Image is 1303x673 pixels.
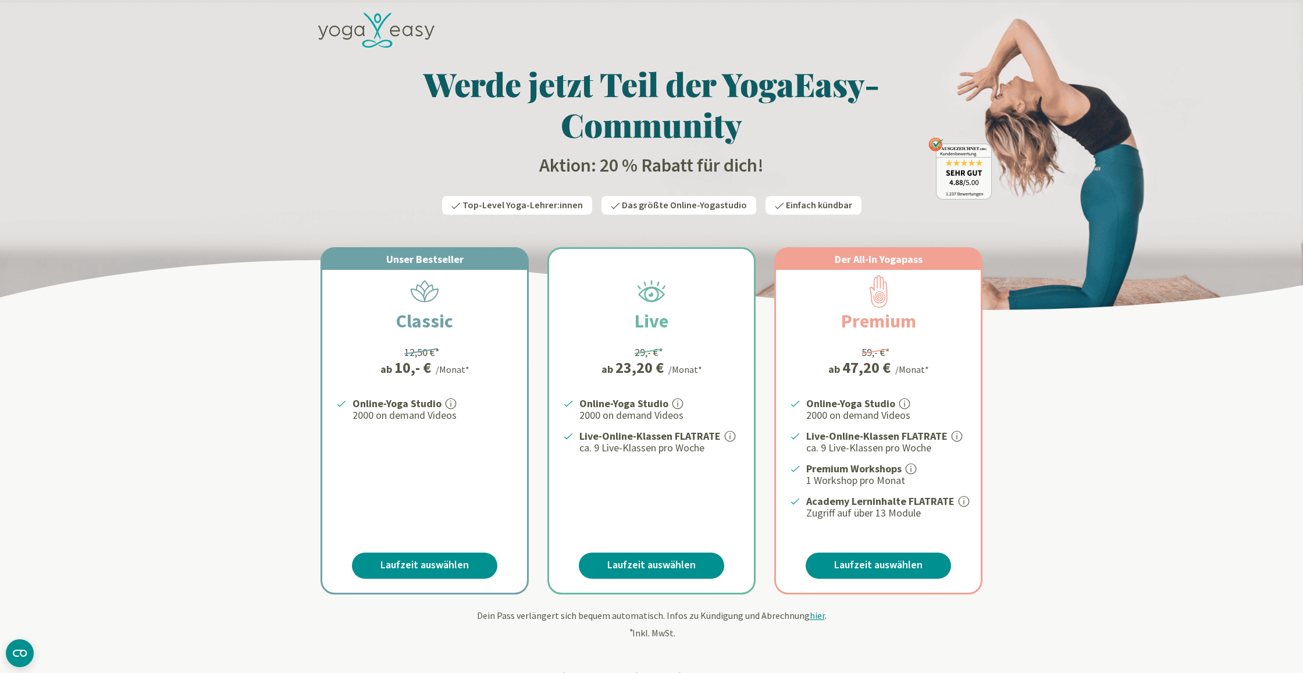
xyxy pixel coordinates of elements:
span: Top-Level Yoga-Lehrer:innen [462,199,583,212]
p: 2000 on demand Videos [806,408,967,422]
strong: Online-Yoga Studio [579,397,668,410]
span: ab [601,361,615,377]
strong: Premium Workshops [806,462,902,475]
div: 59,- €* [861,344,890,360]
strong: Academy Lerninhalte FLATRATE [806,494,955,508]
div: 29,- €* [635,344,663,360]
div: /Monat* [668,362,702,376]
span: Einfach kündbar [786,199,852,212]
a: Laufzeit auswählen [579,553,724,579]
span: Das größte Online-Yogastudio [622,199,747,212]
span: Der All-In Yogapass [835,252,923,266]
h1: Werde jetzt Teil der YogaEasy-Community [311,63,992,145]
a: Laufzeit auswählen [806,553,951,579]
div: /Monat* [895,362,929,376]
div: 12,50 €* [404,344,440,360]
span: ab [828,361,842,377]
strong: Online-Yoga Studio [353,397,442,410]
button: CMP-Widget öffnen [6,639,34,667]
div: 23,20 € [615,360,664,375]
div: /Monat* [436,362,469,376]
h2: Live [607,307,696,335]
h2: Classic [368,307,481,335]
div: 10,- € [394,360,431,375]
p: ca. 9 Live-Klassen pro Woche [579,441,740,455]
strong: Live-Online-Klassen FLATRATE [806,429,948,443]
h2: Aktion: 20 % Rabatt für dich! [311,154,992,177]
div: 47,20 € [842,360,891,375]
img: ausgezeichnet_badge.png [928,137,992,200]
p: 2000 on demand Videos [579,408,740,422]
p: ca. 9 Live-Klassen pro Woche [806,441,967,455]
p: 2000 on demand Videos [353,408,513,422]
span: ab [380,361,394,377]
strong: Online-Yoga Studio [806,397,895,410]
h2: Premium [813,307,944,335]
strong: Live-Online-Klassen FLATRATE [579,429,721,443]
p: Zugriff auf über 13 Module [806,506,967,520]
span: Unser Bestseller [386,252,464,266]
a: Laufzeit auswählen [352,553,497,579]
span: hier [810,610,825,621]
p: 1 Workshop pro Monat [806,473,967,487]
div: Dein Pass verlängert sich bequem automatisch. Infos zu Kündigung und Abrechnung . Inkl. MwSt. [311,608,992,640]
